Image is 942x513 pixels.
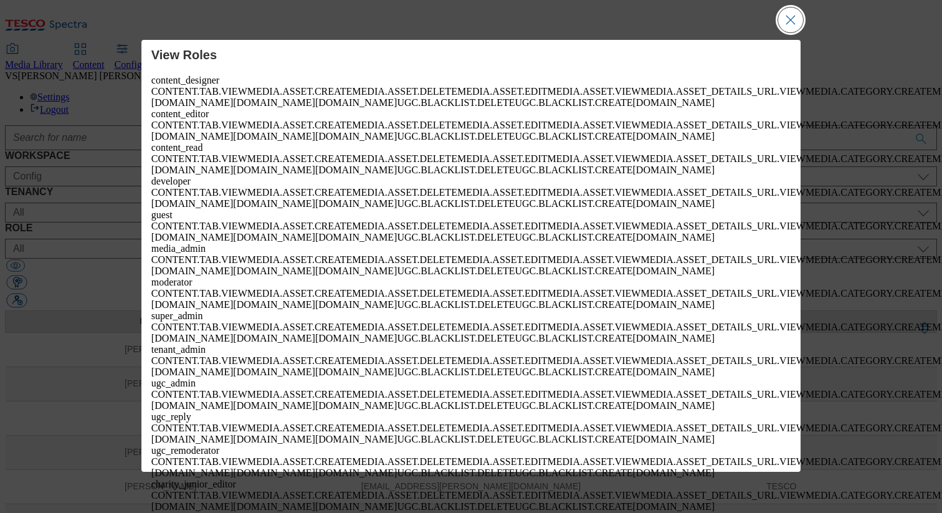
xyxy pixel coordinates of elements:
span: UGC.BLACKLIST.DELETE [397,367,515,377]
span: MEDIA.ASSET.DELETE [352,490,457,501]
span: [DOMAIN_NAME] [151,333,234,343]
span: MEDIA.ASSET.VIEW [548,254,641,265]
span: [DOMAIN_NAME] [151,400,234,411]
span: MEDIA.ASSET.EDIT [457,187,548,198]
span: MEDIA.ASSET.DELETE [352,120,457,130]
span: [DOMAIN_NAME] [233,131,315,141]
span: UGC.BLACKLIST.DELETE [397,198,515,209]
span: MEDIA.CATEGORY.CREATE [806,221,932,231]
div: charity_junior_editor [151,479,791,490]
span: MEDIA.CATEGORY.CREATE [806,389,932,400]
span: UGC.BLACKLIST.DELETE [397,400,515,411]
span: MEDIA.ASSET.EDIT [457,389,548,400]
span: MEDIA.ASSET.DELETE [352,187,457,198]
span: MEDIA.CATEGORY.CREATE [806,86,932,97]
span: UGC.BLACKLIST.CREATE [515,400,632,411]
span: UGC.BLACKLIST.CREATE [515,467,632,478]
span: [DOMAIN_NAME] [151,97,234,108]
span: MEDIA.ASSET.EDIT [457,221,548,231]
span: UGC.BLACKLIST.DELETE [397,299,515,310]
span: [DOMAIN_NAME] [151,232,234,242]
span: [DOMAIN_NAME] [315,501,397,512]
span: MEDIA.ASSET_DETAILS_URL.VIEW [640,153,805,164]
span: [DOMAIN_NAME] [633,165,715,175]
span: [DOMAIN_NAME] [233,333,315,343]
span: [DOMAIN_NAME] [233,367,315,377]
span: MEDIA.ASSET.DELETE [352,322,457,332]
span: [DOMAIN_NAME] [315,131,397,141]
span: [DOMAIN_NAME] [233,299,315,310]
span: [DOMAIN_NAME] [633,131,715,141]
div: super_admin [151,310,791,322]
span: [DOMAIN_NAME] [633,333,715,343]
span: MEDIA.ASSET.VIEW [548,288,641,299]
span: MEDIA.ASSET.DELETE [352,423,457,433]
span: CONTENT.TAB.VIEW [151,254,247,265]
span: [DOMAIN_NAME] [233,434,315,444]
span: MEDIA.ASSET.VIEW [548,389,641,400]
h4: View Roles [151,47,791,62]
span: MEDIA.ASSET.VIEW [548,490,641,501]
span: MEDIA.ASSET_DETAILS_URL.VIEW [640,187,805,198]
div: content_read [151,142,791,153]
span: [DOMAIN_NAME] [233,232,315,242]
span: MEDIA.ASSET.DELETE [352,389,457,400]
span: MEDIA.ASSET.EDIT [457,254,548,265]
span: [DOMAIN_NAME] [315,400,397,411]
span: MEDIA.CATEGORY.CREATE [806,355,932,366]
span: MEDIA.ASSET.VIEW [548,153,641,164]
span: MEDIA.ASSET.VIEW [548,355,641,366]
span: UGC.BLACKLIST.CREATE [515,367,632,377]
span: MEDIA.ASSET.CREATE [247,423,353,433]
span: MEDIA.ASSET.CREATE [247,86,353,97]
span: MEDIA.ASSET.DELETE [352,254,457,265]
span: MEDIA.ASSET_DETAILS_URL.VIEW [640,389,805,400]
span: MEDIA.ASSET.DELETE [352,355,457,366]
span: MEDIA.ASSET.VIEW [548,423,641,433]
span: [DOMAIN_NAME] [633,266,715,276]
span: UGC.BLACKLIST.CREATE [515,299,632,310]
span: MEDIA.ASSET_DETAILS_URL.VIEW [640,254,805,265]
span: [DOMAIN_NAME] [315,434,397,444]
span: UGC.BLACKLIST.DELETE [397,131,515,141]
span: MEDIA.ASSET.EDIT [457,355,548,366]
span: MEDIA.ASSET_DETAILS_URL.VIEW [640,120,805,130]
span: MEDIA.ASSET.CREATE [247,355,353,366]
span: CONTENT.TAB.VIEW [151,86,247,97]
span: [DOMAIN_NAME] [233,198,315,209]
span: [DOMAIN_NAME] [633,198,715,209]
span: [DOMAIN_NAME] [315,299,397,310]
span: UGC.BLACKLIST.DELETE [397,97,515,108]
span: [DOMAIN_NAME] [315,232,397,242]
span: MEDIA.CATEGORY.CREATE [806,322,932,332]
span: [DOMAIN_NAME] [315,266,397,276]
span: [DOMAIN_NAME] [233,97,315,108]
button: Close Modal [778,7,803,32]
div: ugc_admin [151,378,791,389]
span: [DOMAIN_NAME] [151,266,234,276]
span: [DOMAIN_NAME] [633,299,715,310]
span: MEDIA.ASSET_DETAILS_URL.VIEW [640,288,805,299]
span: MEDIA.ASSET.CREATE [247,221,353,231]
span: MEDIA.ASSET.CREATE [247,456,353,467]
span: [DOMAIN_NAME] [233,165,315,175]
span: CONTENT.TAB.VIEW [151,153,247,164]
span: MEDIA.ASSET.EDIT [457,288,548,299]
span: UGC.BLACKLIST.DELETE [397,266,515,276]
span: CONTENT.TAB.VIEW [151,490,247,501]
span: [DOMAIN_NAME] [233,266,315,276]
span: MEDIA.ASSET_DETAILS_URL.VIEW [640,423,805,433]
span: [DOMAIN_NAME] [315,367,397,377]
span: MEDIA.ASSET_DETAILS_URL.VIEW [640,86,805,97]
span: [DOMAIN_NAME] [633,367,715,377]
span: MEDIA.ASSET.CREATE [247,254,353,265]
div: ugc_reply [151,411,791,423]
span: UGC.BLACKLIST.DELETE [397,434,515,444]
span: CONTENT.TAB.VIEW [151,389,247,400]
span: MEDIA.CATEGORY.CREATE [806,254,932,265]
span: MEDIA.ASSET.CREATE [247,120,353,130]
span: MEDIA.ASSET.CREATE [247,153,353,164]
span: [DOMAIN_NAME] [151,467,234,478]
span: MEDIA.CATEGORY.CREATE [806,120,932,130]
span: MEDIA.ASSET.EDIT [457,322,548,332]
